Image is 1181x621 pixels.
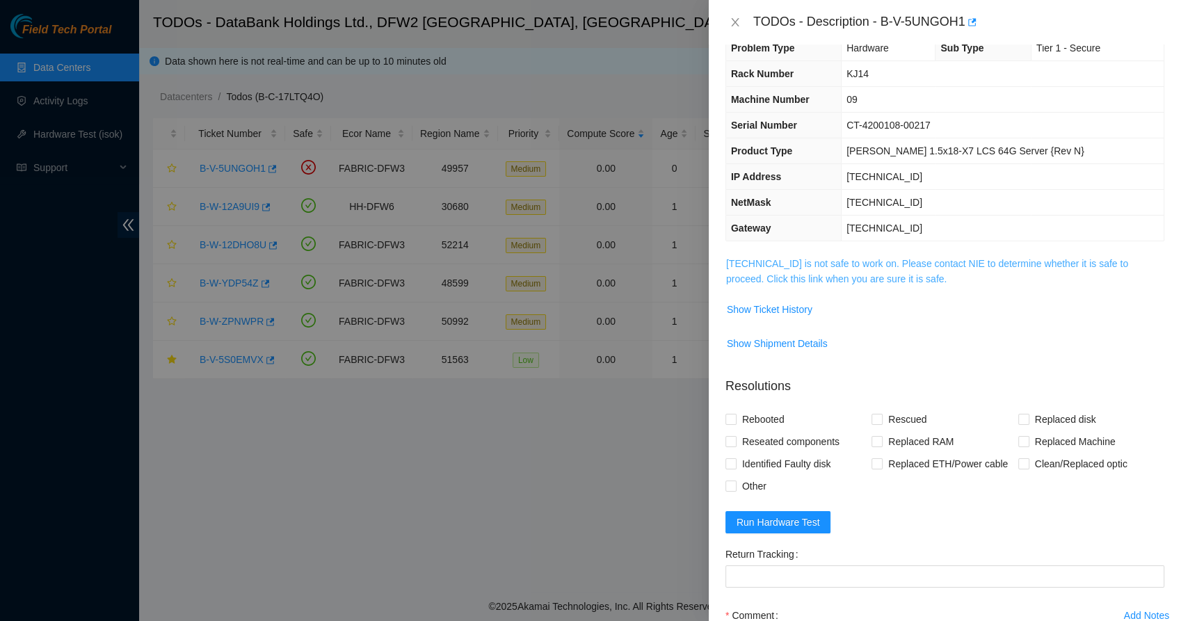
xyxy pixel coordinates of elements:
[737,430,845,453] span: Reseated components
[753,11,1164,33] div: TODOs - Description - B-V-5UNGOH1
[731,145,792,156] span: Product Type
[726,298,813,321] button: Show Ticket History
[846,68,869,79] span: KJ14
[730,17,741,28] span: close
[731,68,794,79] span: Rack Number
[731,223,771,234] span: Gateway
[725,543,804,565] label: Return Tracking
[727,336,828,351] span: Show Shipment Details
[883,453,1013,475] span: Replaced ETH/Power cable
[726,258,1128,284] a: [TECHNICAL_ID] is not safe to work on. Please contact NIE to determine whether it is safe to proc...
[731,94,810,105] span: Machine Number
[940,42,983,54] span: Sub Type
[1029,408,1102,430] span: Replaced disk
[1029,453,1133,475] span: Clean/Replaced optic
[1036,42,1100,54] span: Tier 1 - Secure
[846,197,922,208] span: [TECHNICAL_ID]
[1029,430,1121,453] span: Replaced Machine
[846,120,931,131] span: CT-4200108-00217
[737,453,837,475] span: Identified Faulty disk
[726,332,828,355] button: Show Shipment Details
[725,16,745,29] button: Close
[846,94,858,105] span: 09
[727,302,812,317] span: Show Ticket History
[725,565,1164,588] input: Return Tracking
[846,223,922,234] span: [TECHNICAL_ID]
[846,171,922,182] span: [TECHNICAL_ID]
[1124,611,1169,620] div: Add Notes
[846,42,889,54] span: Hardware
[883,430,959,453] span: Replaced RAM
[846,145,1084,156] span: [PERSON_NAME] 1.5x18-X7 LCS 64G Server {Rev N}
[883,408,932,430] span: Rescued
[731,120,797,131] span: Serial Number
[731,171,781,182] span: IP Address
[731,197,771,208] span: NetMask
[725,366,1164,396] p: Resolutions
[737,475,772,497] span: Other
[737,515,820,530] span: Run Hardware Test
[737,408,790,430] span: Rebooted
[731,42,795,54] span: Problem Type
[725,511,831,533] button: Run Hardware Test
